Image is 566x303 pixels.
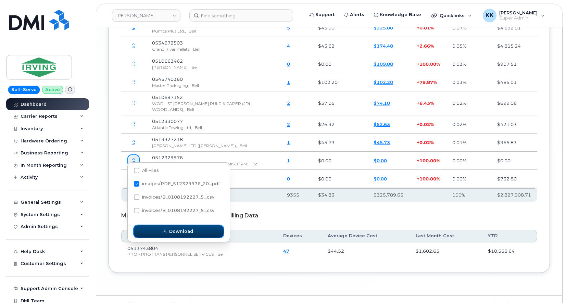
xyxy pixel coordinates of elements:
td: 0.02% [446,91,491,115]
td: $365.83 [491,134,537,152]
a: 1 [287,140,290,145]
span: Bell [195,125,202,130]
a: $52.63 [374,122,390,127]
a: 0 [287,61,290,67]
span: 79.87% [419,79,437,85]
span: Quicklinks [440,13,465,18]
span: Super Admin [499,15,538,21]
span: Bell [189,28,196,34]
span: 0513743804 [127,245,158,251]
span: Download [169,228,193,235]
a: $74.10 [374,100,390,106]
span: PRO - PROTRANS PERSONNEL SERVICES, [127,252,215,257]
span: + [417,158,419,163]
td: $699.06 [491,91,537,115]
span: KK [486,11,494,20]
td: $4,692.91 [491,19,537,37]
td: $43.62 [312,37,367,55]
span: invoices/B_0108192227_5...csv [142,194,214,200]
span: Alerts [350,11,364,18]
td: $0.00 [491,152,537,170]
td: 0.00% [446,170,491,188]
th: Devices [277,230,321,242]
td: $44.52 [322,242,410,261]
a: 47 [283,248,289,254]
span: 0.02% [419,122,434,127]
td: $37.05 [312,91,367,115]
a: $174.48 [374,43,393,49]
span: + [417,61,419,67]
td: $0.00 [312,170,367,188]
td: $907.51 [491,55,537,73]
span: 0512330077 [152,118,183,124]
span: + [417,100,419,106]
th: YTD [482,230,537,242]
span: 0513327218 [152,137,183,142]
td: $485.01 [491,73,537,91]
th: Last Month Cost [410,230,482,242]
span: Master Packaging, [152,83,189,88]
span: WOD - ST [PERSON_NAME] PULP & PAPER (JDI WOODLANDS), [152,101,250,112]
button: Download [134,225,224,238]
span: Bell [217,252,225,257]
td: 0.03% [446,55,491,73]
td: $45.00 [312,19,367,37]
span: 0512329976 [152,155,183,160]
td: $1,602.65 [410,242,482,261]
span: [PERSON_NAME], [152,65,189,70]
a: 2 [287,122,290,127]
span: All Files [142,168,159,173]
div: Quicklinks [427,9,477,22]
span: Support [315,11,335,18]
td: $4,815.24 [491,37,537,55]
td: 0.02% [446,115,491,134]
th: $325,789.65 [367,188,411,202]
a: Knowledge Base [369,8,426,22]
a: $102.20 [374,79,393,85]
a: $109.88 [374,61,393,67]
span: [PERSON_NAME] [499,10,538,15]
span: images/PDF_512329976_201_0000000000.pdf [134,182,220,188]
span: 0510697152 [152,94,183,100]
span: 0.01% [419,25,434,30]
span: 0510663462 [152,58,183,64]
span: + [417,122,419,127]
td: 0.07% [446,19,491,37]
span: Bell [252,161,260,166]
td: $10,558.64 [482,242,537,261]
span: 0.02% [419,140,434,145]
span: Bell [240,143,247,148]
a: JD Irving [112,9,180,22]
a: 5 [287,25,290,30]
span: + [417,79,419,85]
span: + [417,176,419,181]
a: 1 [287,79,290,85]
span: invoices/B_0108192227_512329976_12082025_ACC.csv [134,196,214,201]
span: Bell [193,47,200,52]
th: Average Device Cost [322,230,410,242]
span: 6.43% [419,100,434,106]
div: Mobility Business Accounts Awaiting Billing Data [121,207,537,224]
span: ITD - [PERSON_NAME] - IT DIVISION (MISDTRM), [152,161,250,166]
th: $34.83 [312,188,367,202]
span: 100.00% [419,61,440,67]
span: Atlantic Towing Ltd, [152,125,192,130]
div: Kristin Kammer-Grossman [478,9,550,22]
th: 100% [446,188,491,202]
a: $0.00 [374,176,387,181]
span: Bell [192,83,199,88]
input: Find something... [189,9,293,22]
span: invoices/B_0108192227_512329976_12082025_MOB.csv [134,209,214,214]
span: [PERSON_NAME] LTD ([PERSON_NAME]), [152,143,237,148]
td: $421.03 [491,115,537,134]
a: $0.00 [374,158,387,163]
span: invoices/B_0108192227_5...csv [142,208,214,213]
span: Grand River Pellets, [152,47,190,52]
span: + [417,25,419,30]
span: Bell [187,107,194,112]
a: $45.73 [374,140,390,145]
a: 0 [287,176,290,181]
span: 100.00% [419,176,440,181]
td: $0.00 [312,55,367,73]
a: 2 [287,100,290,106]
